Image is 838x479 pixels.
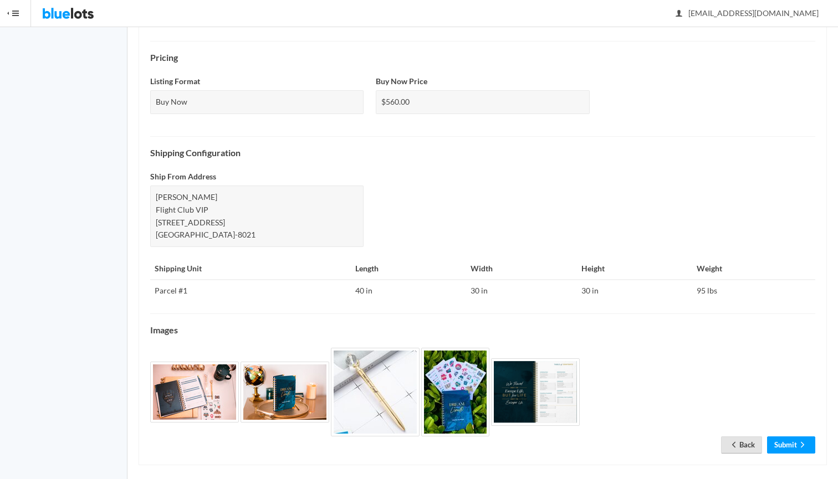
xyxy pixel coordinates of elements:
[421,348,489,436] img: 4b94865e-679c-461a-bb2e-e166e2a2d0e3-1754789616.jpeg
[351,280,466,302] td: 40 in
[577,258,692,280] th: Height
[150,362,239,423] img: f9d3d8fb-e4a0-429c-a079-3fa242a8adb1-1754789305.jpg
[466,280,578,302] td: 30 in
[150,148,815,158] h4: Shipping Configuration
[351,258,466,280] th: Length
[466,258,578,280] th: Width
[150,171,216,183] label: Ship From Address
[150,90,364,114] div: Buy Now
[797,440,808,451] ion-icon: arrow forward
[376,90,589,114] div: $560.00
[376,75,427,88] label: Buy Now Price
[577,280,692,302] td: 30 in
[692,258,815,280] th: Weight
[676,8,819,18] span: [EMAIL_ADDRESS][DOMAIN_NAME]
[241,362,329,423] img: 0cfdbb28-f7a3-4a10-a5e3-7010a8a2d00c-1754789612.jpg
[331,348,420,436] img: 6380a443-a63e-470e-bf6c-362000914488-1754789616.jpeg
[150,75,200,88] label: Listing Format
[721,436,762,454] a: arrow backBack
[692,280,815,302] td: 95 lbs
[150,53,815,63] h4: Pricing
[728,440,739,451] ion-icon: arrow back
[150,258,351,280] th: Shipping Unit
[673,9,684,19] ion-icon: person
[150,325,815,335] h4: Images
[767,436,815,454] a: Submitarrow forward
[491,358,580,426] img: 4c7aad88-3116-4615-a1c4-9a87b2a50c74-1754789617.png
[150,186,364,246] div: [PERSON_NAME] Flight Club VIP [STREET_ADDRESS] [GEOGRAPHIC_DATA]-8021
[150,280,351,302] td: Parcel #1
